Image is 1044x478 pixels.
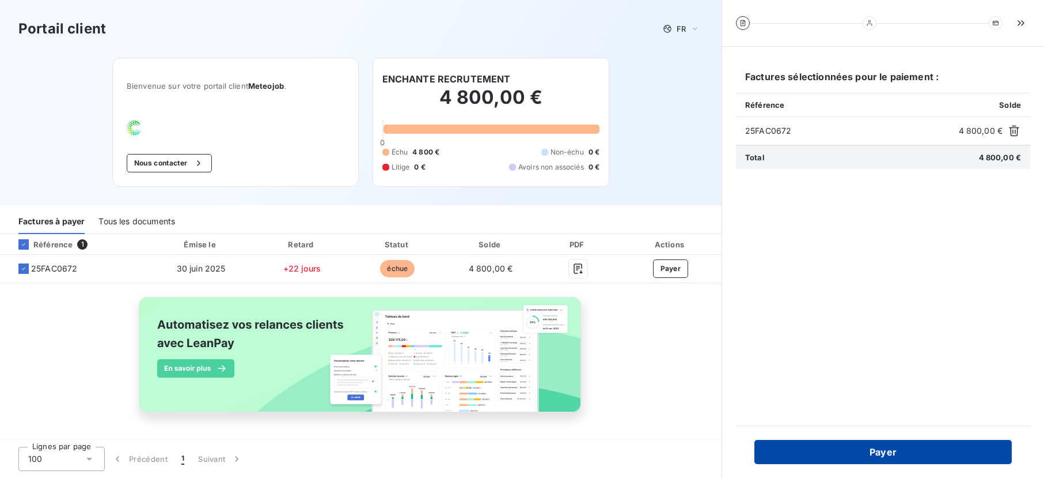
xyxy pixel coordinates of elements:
div: Retard [256,239,348,250]
span: 100 [28,453,42,465]
h6: Factures sélectionnées pour le paiement : [736,70,1030,93]
span: 4 800,00 € [469,264,513,273]
span: échue [380,260,415,277]
span: 0 [380,138,385,147]
div: Actions [622,239,719,250]
span: 25FAC0672 [31,263,77,274]
span: Bienvenue sur votre portail client . [127,81,344,91]
button: Payer [653,259,689,278]
span: Non-échu [551,147,584,157]
span: 30 juin 2025 [177,264,226,273]
span: 25FAC0672 [745,125,954,137]
span: 0 € [589,147,599,157]
img: Company logo [127,121,200,136]
span: 0 € [414,162,425,172]
span: 1 [77,239,88,250]
div: Factures à payer [18,210,85,234]
span: FR [677,24,686,33]
span: 1 [181,453,184,465]
span: 4 800 € [412,147,439,157]
div: Tous les documents [98,210,175,234]
button: Payer [754,440,1012,464]
span: Meteojob [248,81,284,91]
h6: ENCHANTE RECRUTEMENT [382,72,511,86]
span: Avoirs non associés [518,162,584,172]
button: Suivant [191,447,249,471]
div: Émise le [151,239,252,250]
span: Total [745,153,765,162]
button: 1 [174,447,191,471]
div: Référence [9,239,73,250]
img: banner [128,290,594,432]
span: 0 € [589,162,599,172]
span: Référence [745,100,784,110]
h3: Portail client [18,18,106,39]
span: Solde [999,100,1021,110]
span: +22 jours [283,264,321,273]
span: Litige [392,162,410,172]
div: Statut [352,239,442,250]
h2: 4 800,00 € [382,86,600,121]
span: 4 800,00 € [959,125,1003,137]
div: Solde [447,239,534,250]
span: 4 800,00 € [979,153,1022,162]
span: Échu [392,147,408,157]
button: Précédent [105,447,174,471]
div: PDF [539,239,617,250]
button: Nous contacter [127,154,212,172]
